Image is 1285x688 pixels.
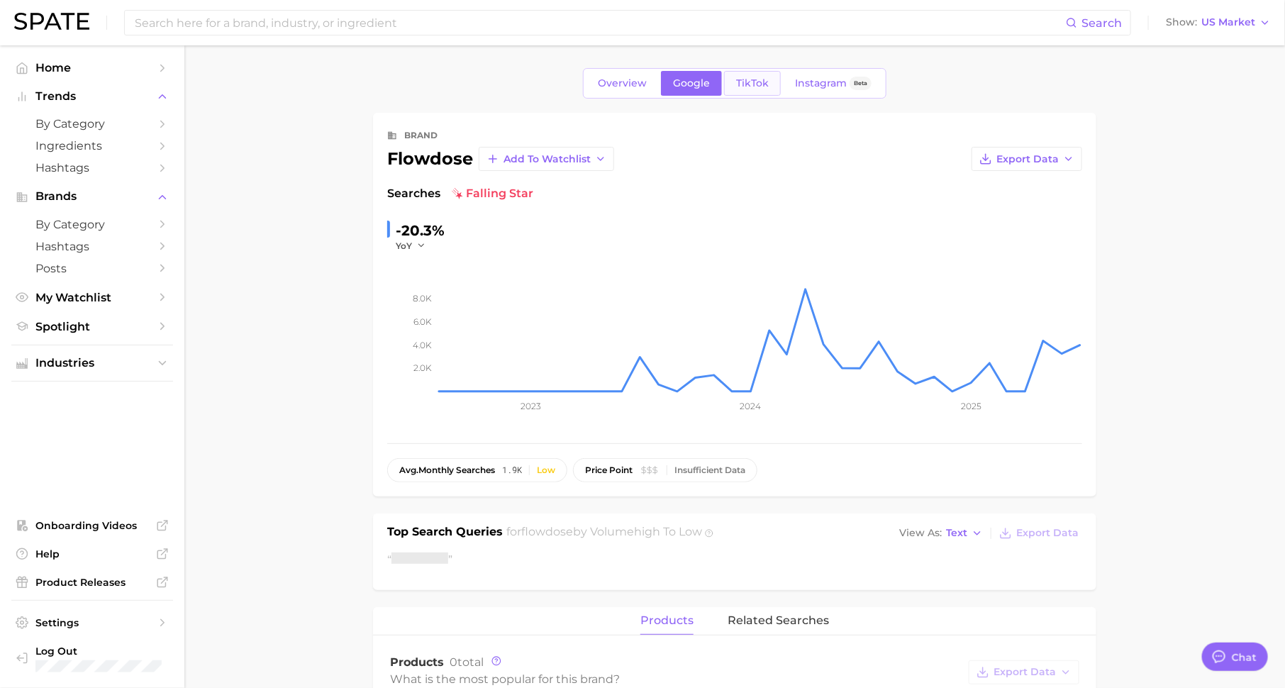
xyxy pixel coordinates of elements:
a: Help [11,543,173,565]
a: by Category [11,213,173,235]
button: Export Data [996,523,1082,543]
a: Product Releases [11,572,173,593]
button: Brands [11,186,173,207]
a: Overview [586,71,659,96]
span: Hashtags [35,161,149,174]
span: Hashtags [35,240,149,253]
button: View AsText [896,524,986,543]
tspan: 8.0k [413,293,432,304]
a: Ingredients [11,135,173,157]
span: My Watchlist [35,291,149,304]
span: YoY [396,240,412,252]
span: Export Data [994,666,1056,678]
span: Settings [35,616,149,629]
span: Onboarding Videos [35,519,149,532]
span: 1.9k [502,465,522,475]
a: My Watchlist [11,287,173,309]
span: Search [1081,16,1122,30]
span: Product Releases [35,576,149,589]
span: Overview [598,77,647,89]
a: Home [11,57,173,79]
span: Help [35,548,149,560]
span: Instagram [795,77,847,89]
span: by Category [35,117,149,131]
span: related searches [728,614,829,627]
tspan: 2023 [521,401,541,411]
span: Searches [387,185,440,202]
span: Text [946,529,967,537]
span: Export Data [996,153,1059,165]
button: price pointInsufficient Data [573,458,757,482]
span: US Market [1201,18,1255,26]
button: Industries [11,353,173,374]
span: Ingredients [35,139,149,152]
span: monthly searches [399,465,495,475]
a: Onboarding Videos [11,515,173,536]
button: Export Data [969,660,1079,684]
div: Low [537,465,555,475]
a: Settings [11,612,173,633]
span: Beta [854,77,867,89]
a: Log out. Currently logged in with e-mail hannah@spate.nyc. [11,640,173,677]
tspan: 2025 [961,401,981,411]
a: Google [661,71,722,96]
div: brand [404,127,438,144]
div: flowdose [387,150,473,167]
a: TikTok [724,71,781,96]
span: Log Out [35,645,162,658]
a: Spotlight [11,316,173,338]
img: falling star [452,188,463,199]
span: flowdose [522,525,574,538]
span: Trends [35,90,149,103]
button: ShowUS Market [1162,13,1274,32]
a: Hashtags [11,235,173,257]
button: avg.monthly searches1.9kLow [387,458,567,482]
tspan: 2024 [740,401,762,411]
a: Hashtags [11,157,173,179]
span: Add to Watchlist [504,153,591,165]
span: Posts [35,262,149,275]
span: price point [585,465,633,475]
tspan: 4.0k [413,340,432,350]
span: 0 [450,655,457,669]
span: high to low [635,525,703,538]
span: Brands [35,190,149,203]
h1: Top Search Queries [387,523,503,543]
div: Insufficient Data [674,465,745,475]
span: by Category [35,218,149,231]
span: Google [673,77,710,89]
span: falling star [452,185,533,202]
button: YoY [396,240,426,252]
a: Posts [11,257,173,279]
input: Search here for a brand, industry, or ingredient [133,11,1066,35]
a: by Category [11,113,173,135]
span: View As [899,529,942,537]
span: Products [390,655,444,669]
span: TikTok [736,77,769,89]
button: Trends [11,86,173,107]
div: -20.3% [396,219,445,242]
abbr: average [399,465,418,475]
span: products [640,614,694,627]
span: total [450,655,484,669]
span: Export Data [1016,527,1079,539]
h2: for by Volume [507,523,703,543]
button: Add to Watchlist [479,147,614,171]
span: Home [35,61,149,74]
span: Industries [35,357,149,370]
span: Show [1166,18,1197,26]
tspan: 2.0k [413,362,432,373]
button: Export Data [972,147,1082,171]
img: SPATE [14,13,89,30]
a: InstagramBeta [783,71,884,96]
tspan: 6.0k [413,316,432,327]
span: Spotlight [35,320,149,333]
